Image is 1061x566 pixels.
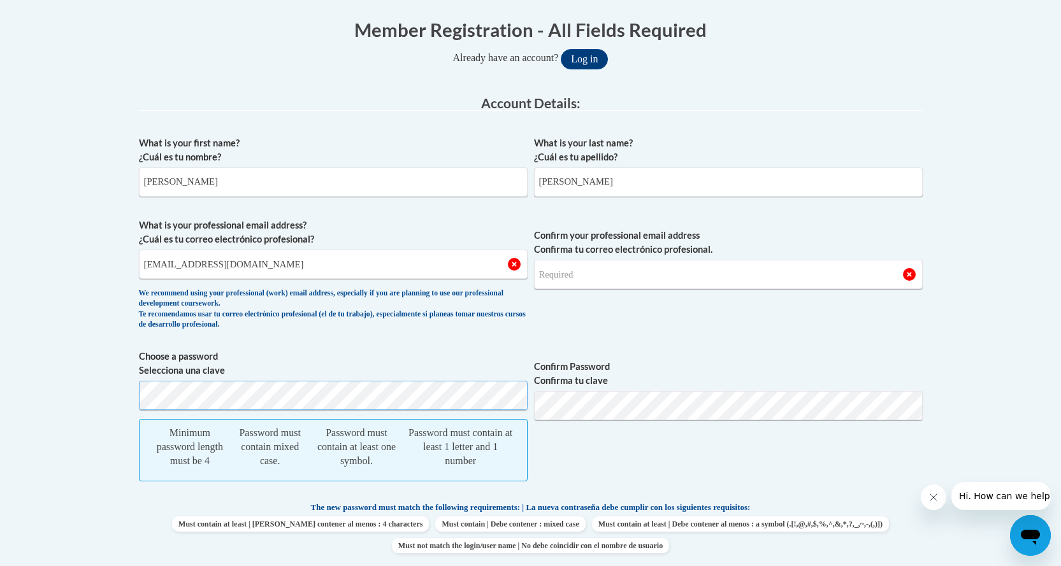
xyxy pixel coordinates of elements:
iframe: Close message [921,485,946,510]
iframe: Message from company [951,482,1051,510]
span: Must contain | Debe contener : mixed case [435,516,585,532]
iframe: Button to launch messaging window [1010,515,1051,556]
div: Password must contain at least 1 letter and 1 number [407,426,514,468]
input: Required [534,260,923,289]
div: Password must contain mixed case. [234,426,306,468]
span: Account Details: [481,95,581,111]
span: The new password must match the following requirements: | La nueva contraseña debe cumplir con lo... [311,502,751,513]
input: Metadata input [139,167,528,197]
div: Minimum password length must be 4 [152,426,228,468]
label: What is your first name? ¿Cuál es tu nombre? [139,136,528,164]
input: Metadata input [534,167,923,197]
input: Metadata input [139,250,528,279]
span: Must contain at least | [PERSON_NAME] contener al menos : 4 characters [172,516,429,532]
span: Hi. How can we help? [8,9,103,19]
div: Password must contain at least one symbol. [312,426,401,468]
button: Log in [561,49,608,69]
label: What is your professional email address? ¿Cuál es tu correo electrónico profesional? [139,218,528,246]
span: Must contain at least | Debe contener al menos : a symbol (.[!,@,#,$,%,^,&,*,?,_,~,-,(,)]) [592,516,889,532]
label: Choose a password Selecciona una clave [139,350,528,378]
h1: Member Registration - All Fields Required [139,17,923,43]
label: Confirm Password Confirma tu clave [534,360,923,388]
div: We recommend using your professional (work) email address, especially if you are planning to use ... [139,288,528,330]
span: Already have an account? [453,52,559,63]
label: What is your last name? ¿Cuál es tu apellido? [534,136,923,164]
span: Must not match the login/user name | No debe coincidir con el nombre de usuario [392,538,669,553]
label: Confirm your professional email address Confirma tu correo electrónico profesional. [534,229,923,257]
